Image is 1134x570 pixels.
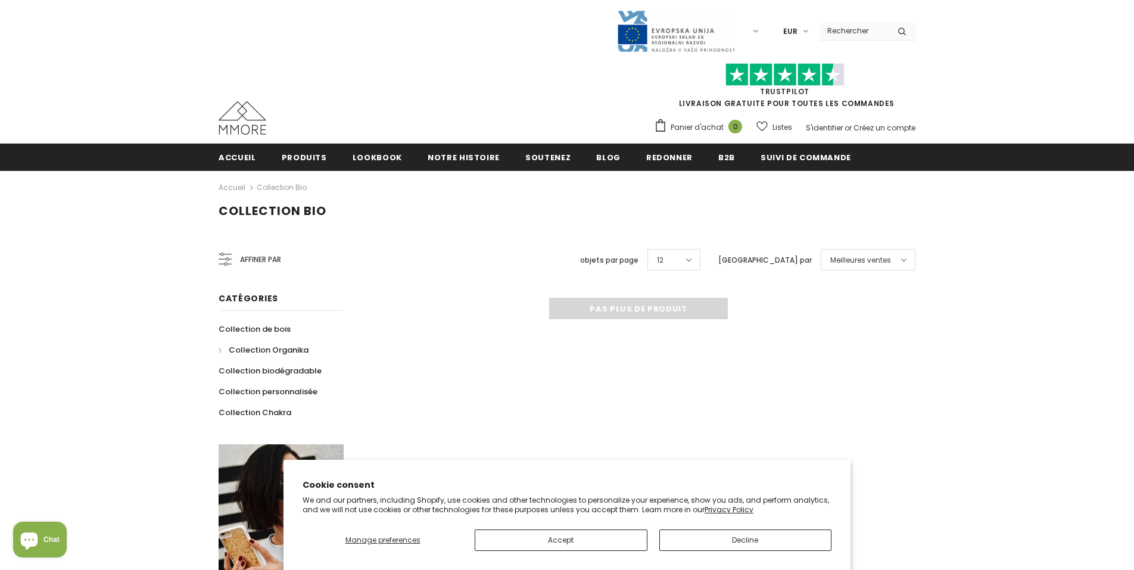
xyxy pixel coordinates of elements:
label: [GEOGRAPHIC_DATA] par [718,254,812,266]
span: Collection Bio [219,203,326,219]
a: Suivi de commande [761,144,851,170]
span: Collection biodégradable [219,365,322,376]
span: Collection personnalisée [219,386,317,397]
span: Meilleures ventes [830,254,891,266]
label: objets par page [580,254,638,266]
a: TrustPilot [760,86,809,96]
span: 12 [657,254,663,266]
a: Notre histoire [428,144,500,170]
a: Blog [596,144,621,170]
span: or [845,123,852,133]
a: Collection Bio [257,182,307,192]
a: Redonner [646,144,693,170]
span: Notre histoire [428,152,500,163]
span: Collection Organika [229,344,309,356]
a: S'identifier [806,123,843,133]
a: Accueil [219,144,256,170]
inbox-online-store-chat: Shopify online store chat [10,522,70,560]
a: Panier d'achat 0 [654,119,748,136]
a: Collection Chakra [219,402,291,423]
span: Manage preferences [345,535,420,545]
span: 0 [728,120,742,133]
span: Collection Chakra [219,407,291,418]
span: Blog [596,152,621,163]
span: soutenez [525,152,571,163]
span: Affiner par [240,253,281,266]
img: Faites confiance aux étoiles pilotes [725,63,845,86]
input: Search Site [820,22,889,39]
span: B2B [718,152,735,163]
a: Créez un compte [853,123,915,133]
span: Produits [282,152,327,163]
button: Manage preferences [303,529,463,551]
span: Collection de bois [219,323,291,335]
a: Collection de bois [219,319,291,339]
span: Accueil [219,152,256,163]
a: Collection Organika [219,339,309,360]
span: Listes [772,122,792,133]
span: Panier d'achat [671,122,724,133]
a: Accueil [219,180,245,195]
p: We and our partners, including Shopify, use cookies and other technologies to personalize your ex... [303,496,831,514]
a: Javni Razpis [616,26,736,36]
a: Collection personnalisée [219,381,317,402]
span: Suivi de commande [761,152,851,163]
img: Javni Razpis [616,10,736,53]
span: Catégories [219,292,278,304]
span: EUR [783,26,797,38]
a: Listes [756,117,792,138]
span: LIVRAISON GRATUITE POUR TOUTES LES COMMANDES [654,68,915,108]
img: Cas MMORE [219,101,266,135]
span: Redonner [646,152,693,163]
a: B2B [718,144,735,170]
a: Privacy Policy [705,504,753,515]
button: Decline [659,529,832,551]
a: Collection biodégradable [219,360,322,381]
span: Lookbook [353,152,402,163]
a: soutenez [525,144,571,170]
button: Accept [475,529,647,551]
a: Produits [282,144,327,170]
a: Lookbook [353,144,402,170]
h2: Cookie consent [303,479,831,491]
